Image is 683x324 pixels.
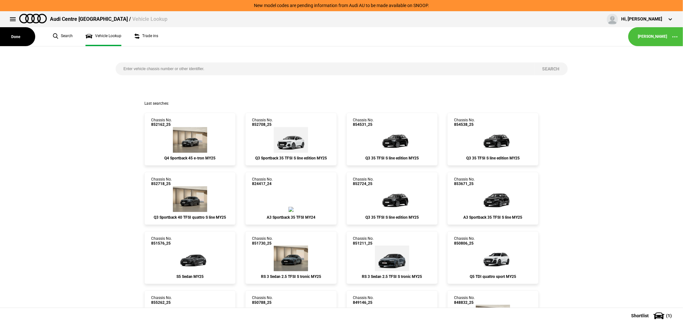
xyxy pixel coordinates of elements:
[50,16,167,23] div: Audi Centre [GEOGRAPHIC_DATA] /
[151,296,172,305] div: Chassis No.
[631,313,649,318] span: Shortlist
[151,177,172,186] div: Chassis No.
[173,127,207,153] img: Audi_F4NA53_25_EI_2L2L_4ZD_WA7_6FJ_PWK_FB5_2FS_PY5_PYY_(Nadin:_2FS_4ZD_6FJ_C19_FB5_PWK_PY5_PYY_S7...
[353,236,374,246] div: Chassis No.
[151,241,172,246] span: 851576_25
[252,122,273,127] span: 852708_25
[375,246,409,271] img: Audi_8YMRWY_25_TG_8R8R_5MB_PEJ_64U_(Nadin:_5MB_64U_C48_PEJ)_ext.png
[289,207,294,212] img: Audi_8YAAZG_24_AC_H1H1_MP_V98_WA7_3FB_4E6_(Nadin:_3FB_4E6_4L6_6XI_C41_V98_WA7_Y4Z)_ext.png
[252,274,330,279] div: RS 3 Sedan 2.5 TFSI S tronic MY25
[151,236,172,246] div: Chassis No.
[252,156,330,160] div: Q3 Sportback 35 TFSI S line edition MY25
[151,156,229,160] div: Q4 Sportback 45 e-tron MY25
[353,182,374,186] span: 852724_25
[252,300,273,305] span: 850788_25
[252,177,273,186] div: Chassis No.
[621,16,662,22] div: Hi, [PERSON_NAME]
[151,300,172,305] span: 855262_25
[353,156,431,160] div: Q3 35 TFSI S line edition MY25
[667,29,683,45] button: ...
[353,177,374,186] div: Chassis No.
[638,34,667,39] a: [PERSON_NAME]
[173,186,207,212] img: Audi_F3NC6Y_25_EI_6Y6Y_PXC_WC7_6FJ_52Z_2JD_(Nadin:_2JD_52Z_6FJ_C62_PXC_WC7)_ext.png
[53,27,73,46] a: Search
[454,215,532,220] div: A3 Sportback 35 TFSI S line MY25
[144,101,169,106] span: Last searches:
[353,300,374,305] span: 849146_25
[622,308,683,324] button: Shortlist(1)
[252,296,273,305] div: Chassis No.
[474,246,512,271] img: Audi_GUBAUY_25S_GX_2Y2Y_WA9_PAH_WA7_5MB_6FJ_PQ7_WXC_PWL_PYH_F80_H65_(Nadin:_5MB_6FJ_C56_F80_H65_P...
[353,296,374,305] div: Chassis No.
[252,215,330,220] div: A3 Sportback 35 TFSI MY24
[373,186,411,212] img: Audi_F3BCCX_25LE_FZ_0E0E_3FU_QQ2_3S2_V72_WN8_(Nadin:_3FU_3S2_C62_QQ2_V72_WN8)_ext.png
[151,274,229,279] div: S5 Sedan MY25
[252,236,273,246] div: Chassis No.
[474,186,512,212] img: Audi_8YFCYG_25_EI_0E0E_WBX_3L5_PWL_PY5_PYY_(Nadin:_3L5_C56_PWL_PY5_PYY_WBX)_ext.png
[666,313,672,318] span: ( 1 )
[454,118,475,127] div: Chassis No.
[353,118,374,127] div: Chassis No.
[454,182,475,186] span: 853671_25
[274,246,308,271] img: Audi_8YMRWY_25_TG_8R8R_5MB_PEJ_64T_(Nadin:_5MB_64T_C48_PEJ)_ext.png
[132,16,167,22] span: Vehicle Lookup
[454,236,475,246] div: Chassis No.
[252,118,273,127] div: Chassis No.
[353,274,431,279] div: RS 3 Sedan 2.5 TFSI S tronic MY25
[454,241,475,246] span: 850806_25
[474,127,512,153] img: Audi_F3BCCX_25LE_FZ_0E0E_3FU_QQ2_3S2_V72_WN8_(Nadin:_3FU_3S2_C62_QQ2_V72_WN8)_ext.png
[353,122,374,127] span: 854531_25
[454,300,475,305] span: 848832_25
[151,182,172,186] span: 852718_25
[19,14,47,23] img: audi.png
[116,62,534,75] input: Enter vehicle chassis number or other identifier.
[134,27,158,46] a: Trade ins
[151,118,172,127] div: Chassis No.
[85,27,121,46] a: Vehicle Lookup
[454,156,532,160] div: Q3 35 TFSI S line edition MY25
[252,241,273,246] span: 851730_25
[534,62,568,75] button: Search
[353,241,374,246] span: 851211_25
[151,215,229,220] div: Q3 Sportback 40 TFSI quattro S line MY25
[151,122,172,127] span: 852162_25
[454,122,475,127] span: 854538_25
[353,215,431,220] div: Q3 35 TFSI S line edition MY25
[274,127,308,153] img: Audi_F3NCCX_25LE_FZ_2Y2Y_3FB_6FJ_V72_WN8_X8C_(Nadin:_3FB_6FJ_C62_V72_WN8)_ext.png
[454,296,475,305] div: Chassis No.
[252,182,273,186] span: 824417_24
[454,274,532,279] div: Q5 TDI quattro sport MY25
[171,246,209,271] img: Audi_FU2S5Y_25S_GX_6Y6Y_PAH_9VS_WA2_PQ7_PYH_PWO_3FP_F19_(Nadin:_3FP_9VS_C92_F19_PAH_PQ7_PWO_PYH_S...
[454,177,475,186] div: Chassis No.
[373,127,411,153] img: Audi_F3BCCX_25LE_FZ_0E0E_3FU_QQ2_3S2_V72_WN8_(Nadin:_3FU_3S2_C62_QQ2_V72_WN8)_ext.png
